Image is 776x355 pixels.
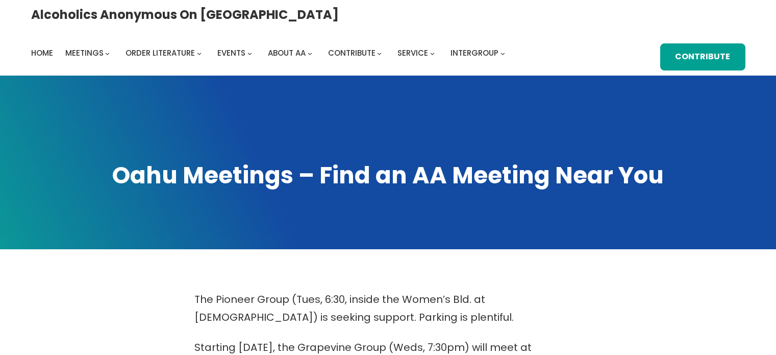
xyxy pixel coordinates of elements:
span: Meetings [65,48,104,58]
button: Contribute submenu [377,51,382,56]
span: Order Literature [126,48,195,58]
a: Intergroup [450,46,498,60]
h1: Oahu Meetings – Find an AA Meeting Near You [31,159,745,191]
a: Contribute [660,43,745,70]
a: Home [31,46,53,60]
a: Alcoholics Anonymous on [GEOGRAPHIC_DATA] [31,4,339,26]
a: Service [397,46,428,60]
span: Service [397,48,428,58]
span: About AA [268,48,306,58]
span: Intergroup [450,48,498,58]
button: Order Literature submenu [197,51,202,56]
a: Meetings [65,46,104,60]
button: About AA submenu [308,51,312,56]
span: Events [217,48,245,58]
button: Intergroup submenu [500,51,505,56]
span: Home [31,48,53,58]
button: Service submenu [430,51,435,56]
p: The Pioneer Group (Tues, 6:30, inside the Women’s Bld. at [DEMOGRAPHIC_DATA]) is seeking support.... [194,291,582,326]
span: Contribute [328,48,376,58]
button: Meetings submenu [105,51,110,56]
button: Events submenu [247,51,252,56]
nav: Intergroup [31,46,509,60]
a: About AA [268,46,306,60]
a: Contribute [328,46,376,60]
a: Events [217,46,245,60]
